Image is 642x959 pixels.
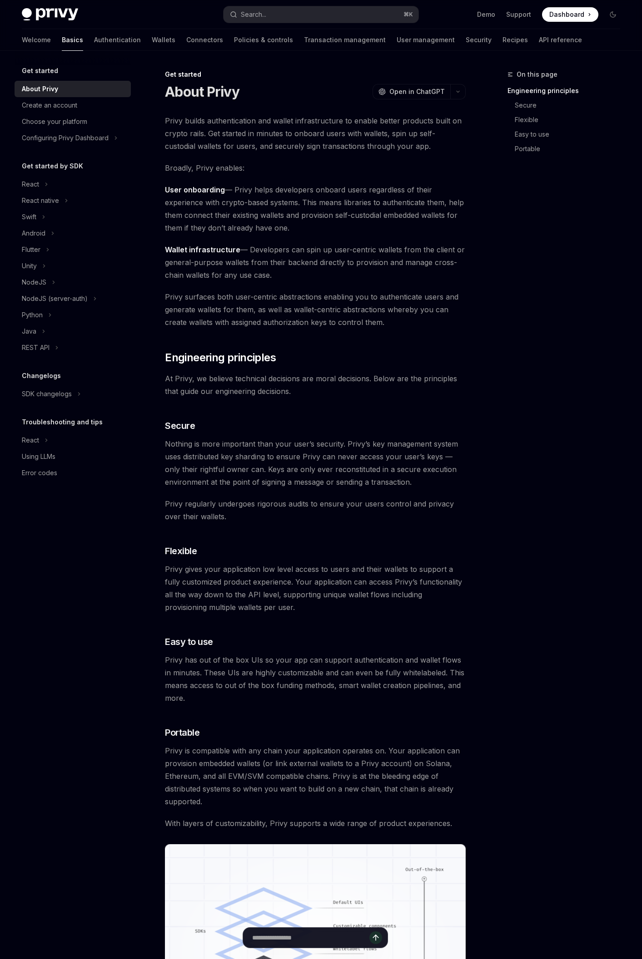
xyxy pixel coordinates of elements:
[515,98,627,113] a: Secure
[165,545,197,557] span: Flexible
[224,6,418,23] button: Search...⌘K
[152,29,175,51] a: Wallets
[165,654,466,704] span: Privy has out of the box UIs so your app can support authentication and wallet flows in minutes. ...
[22,417,103,428] h5: Troubleshooting and tips
[22,65,58,76] h5: Get started
[22,389,72,399] div: SDK changelogs
[165,438,466,488] span: Nothing is more important than your user’s security. Privy’s key management system uses distribut...
[165,243,466,281] span: — Developers can spin up user-centric wallets from the client or general-purpose wallets from the...
[22,326,36,337] div: Java
[165,245,240,254] strong: Wallet infrastructure
[503,29,528,51] a: Recipes
[22,310,43,320] div: Python
[22,293,88,304] div: NodeJS (server-auth)
[15,113,131,130] a: Choose your platform
[165,185,225,194] strong: User onboarding
[22,84,58,94] div: About Privy
[22,179,39,190] div: React
[373,84,450,99] button: Open in ChatGPT
[22,116,87,127] div: Choose your platform
[515,142,627,156] a: Portable
[506,10,531,19] a: Support
[165,635,213,648] span: Easy to use
[165,563,466,614] span: Privy gives your application low level access to users and their wallets to support a fully custo...
[304,29,386,51] a: Transaction management
[165,162,466,174] span: Broadly, Privy enables:
[606,7,620,22] button: Toggle dark mode
[22,435,39,446] div: React
[165,497,466,523] span: Privy regularly undergoes rigorous audits to ensure your users control and privacy over their wal...
[515,113,627,127] a: Flexible
[549,10,584,19] span: Dashboard
[165,183,466,234] span: — Privy helps developers onboard users regardless of their experience with crypto-based systems. ...
[477,10,495,19] a: Demo
[15,97,131,113] a: Create an account
[515,127,627,142] a: Easy to use
[165,350,276,365] span: Engineering principles
[369,931,382,944] button: Send message
[165,817,466,830] span: With layers of customizability, Privy supports a wide range of product experiences.
[241,9,266,20] div: Search...
[22,228,45,239] div: Android
[165,114,466,152] span: Privy builds authentication and wallet infrastructure to enable better products built on crypto r...
[22,133,109,143] div: Configuring Privy Dashboard
[22,451,55,462] div: Using LLMs
[62,29,83,51] a: Basics
[22,277,46,288] div: NodeJS
[165,419,195,432] span: Secure
[165,744,466,808] span: Privy is compatible with any chain your application operates on. Your application can provision e...
[22,100,77,111] div: Create an account
[22,342,50,353] div: REST API
[165,70,466,79] div: Get started
[22,195,59,206] div: React native
[15,81,131,97] a: About Privy
[22,370,61,381] h5: Changelogs
[508,84,627,98] a: Engineering principles
[22,161,83,172] h5: Get started by SDK
[403,11,413,18] span: ⌘ K
[466,29,492,51] a: Security
[234,29,293,51] a: Policies & controls
[165,84,239,100] h1: About Privy
[22,467,57,478] div: Error codes
[15,448,131,465] a: Using LLMs
[22,244,40,255] div: Flutter
[22,29,51,51] a: Welcome
[517,69,557,80] span: On this page
[94,29,141,51] a: Authentication
[542,7,598,22] a: Dashboard
[165,372,466,398] span: At Privy, we believe technical decisions are moral decisions. Below are the principles that guide...
[539,29,582,51] a: API reference
[165,726,199,739] span: Portable
[397,29,455,51] a: User management
[15,465,131,481] a: Error codes
[22,211,36,222] div: Swift
[165,290,466,329] span: Privy surfaces both user-centric abstractions enabling you to authenticate users and generate wal...
[22,261,37,271] div: Unity
[22,8,78,21] img: dark logo
[186,29,223,51] a: Connectors
[389,87,445,96] span: Open in ChatGPT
